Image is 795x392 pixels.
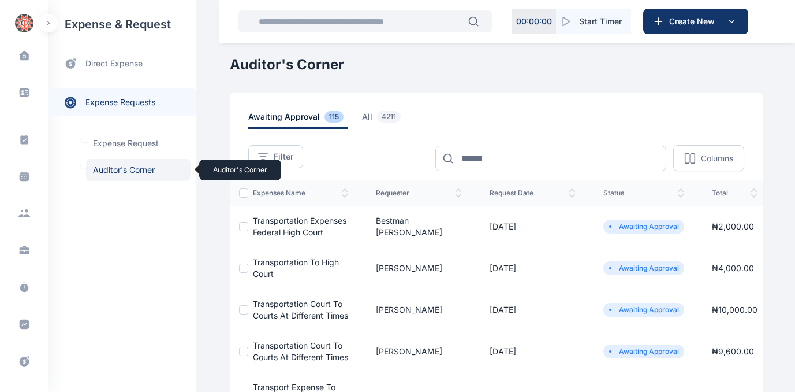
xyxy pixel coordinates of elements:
[476,289,589,331] td: [DATE]
[362,331,476,372] td: [PERSON_NAME]
[362,111,405,129] span: all
[556,9,631,34] button: Start Timer
[516,16,552,27] p: 00 : 00 : 00
[673,145,744,171] button: Columns
[712,188,757,198] span: total
[253,341,348,362] a: Transportation court to courts at different times
[48,49,196,79] a: direct expense
[253,188,348,198] span: expenses Name
[362,111,419,129] a: all4211
[248,111,348,129] span: awaiting approval
[490,188,576,198] span: request date
[324,111,344,123] span: 115
[603,188,684,198] span: status
[608,222,680,231] li: Awaiting Approval
[253,299,348,320] a: Transportation court to courts at different times
[476,247,589,289] td: [DATE]
[712,305,757,315] span: ₦ 10,000.00
[362,247,476,289] td: [PERSON_NAME]
[376,188,462,198] span: Requester
[48,79,196,116] div: expense requests
[230,56,763,74] h1: Auditor's Corner
[608,264,680,273] li: Awaiting Approval
[248,111,362,129] a: awaiting approval115
[253,257,339,279] a: Transportation to high court
[86,159,191,181] a: Auditor's CornerAuditor's Corner
[86,159,191,181] span: Auditor's Corner
[608,347,680,356] li: Awaiting Approval
[665,16,725,27] span: Create New
[377,111,401,123] span: 4211
[476,331,589,372] td: [DATE]
[701,153,733,164] p: Columns
[85,58,143,70] span: direct expense
[643,9,748,34] button: Create New
[579,16,622,27] span: Start Timer
[86,132,191,154] a: Expense Request
[274,151,293,162] span: Filter
[712,263,754,273] span: ₦ 4,000.00
[712,346,754,356] span: ₦ 9,600.00
[362,206,476,247] td: Bestman [PERSON_NAME]
[48,88,196,116] a: expense requests
[476,206,589,247] td: [DATE]
[248,145,303,168] button: Filter
[253,216,346,237] a: Transportation expenses Federal High Court
[712,221,754,231] span: ₦ 2,000.00
[362,289,476,331] td: [PERSON_NAME]
[608,305,680,315] li: Awaiting Approval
